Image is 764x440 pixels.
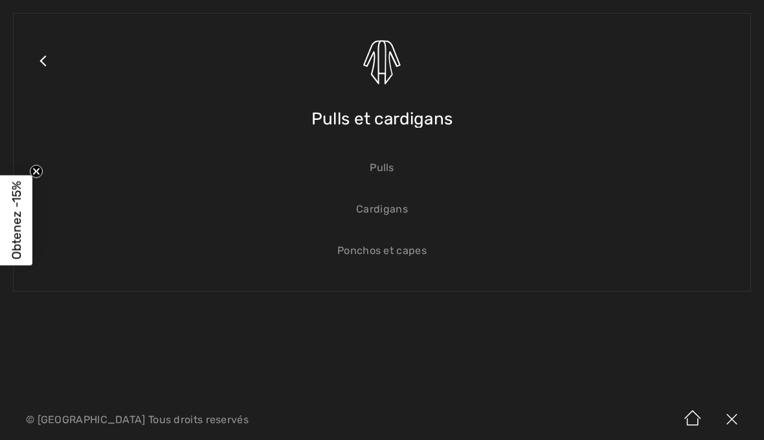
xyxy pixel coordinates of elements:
p: © [GEOGRAPHIC_DATA] Tous droits reservés [26,415,449,424]
a: Ponchos et capes [27,237,737,265]
img: X [712,400,751,440]
a: Cardigans [27,195,737,224]
a: Pulls [27,154,737,182]
span: Obtenez -15% [9,181,24,259]
span: Chat [30,9,57,21]
img: Accueil [673,400,712,440]
button: Close teaser [30,165,43,178]
span: Pulls et cardigans [311,96,453,142]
